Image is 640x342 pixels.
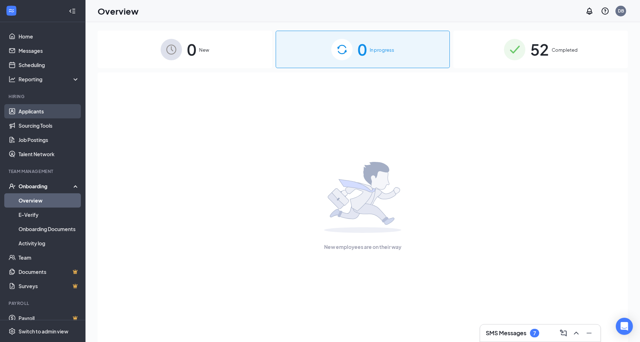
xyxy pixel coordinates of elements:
svg: Settings [9,328,16,335]
a: Activity log [19,236,79,250]
div: 7 [533,330,536,336]
a: Job Postings [19,133,79,147]
div: Team Management [9,168,78,174]
a: SurveysCrown [19,279,79,293]
h3: SMS Messages [486,329,526,337]
h1: Overview [98,5,139,17]
a: DocumentsCrown [19,265,79,279]
button: ChevronUp [571,327,582,339]
svg: Collapse [69,7,76,15]
span: New [199,46,209,53]
svg: ChevronUp [572,329,581,337]
svg: UserCheck [9,183,16,190]
button: Minimize [583,327,595,339]
svg: QuestionInfo [601,7,609,15]
a: Messages [19,44,79,58]
a: PayrollCrown [19,311,79,325]
a: E-Verify [19,208,79,222]
span: Completed [552,46,578,53]
a: Applicants [19,104,79,118]
div: Open Intercom Messenger [616,318,633,335]
a: Team [19,250,79,265]
div: Switch to admin view [19,328,68,335]
span: 0 [187,37,196,62]
a: Home [19,29,79,44]
a: Overview [19,193,79,208]
div: DB [618,8,624,14]
svg: WorkstreamLogo [8,7,15,14]
span: New employees are on their way [324,243,401,251]
span: In progress [370,46,394,53]
a: Scheduling [19,58,79,72]
svg: Notifications [585,7,594,15]
button: ComposeMessage [558,327,569,339]
svg: ComposeMessage [559,329,568,337]
a: Talent Network [19,147,79,161]
div: Onboarding [19,183,73,190]
a: Onboarding Documents [19,222,79,236]
span: 0 [358,37,367,62]
span: 52 [530,37,549,62]
div: Reporting [19,76,80,83]
svg: Analysis [9,76,16,83]
a: Sourcing Tools [19,118,79,133]
div: Hiring [9,93,78,99]
svg: Minimize [585,329,593,337]
div: Payroll [9,300,78,306]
